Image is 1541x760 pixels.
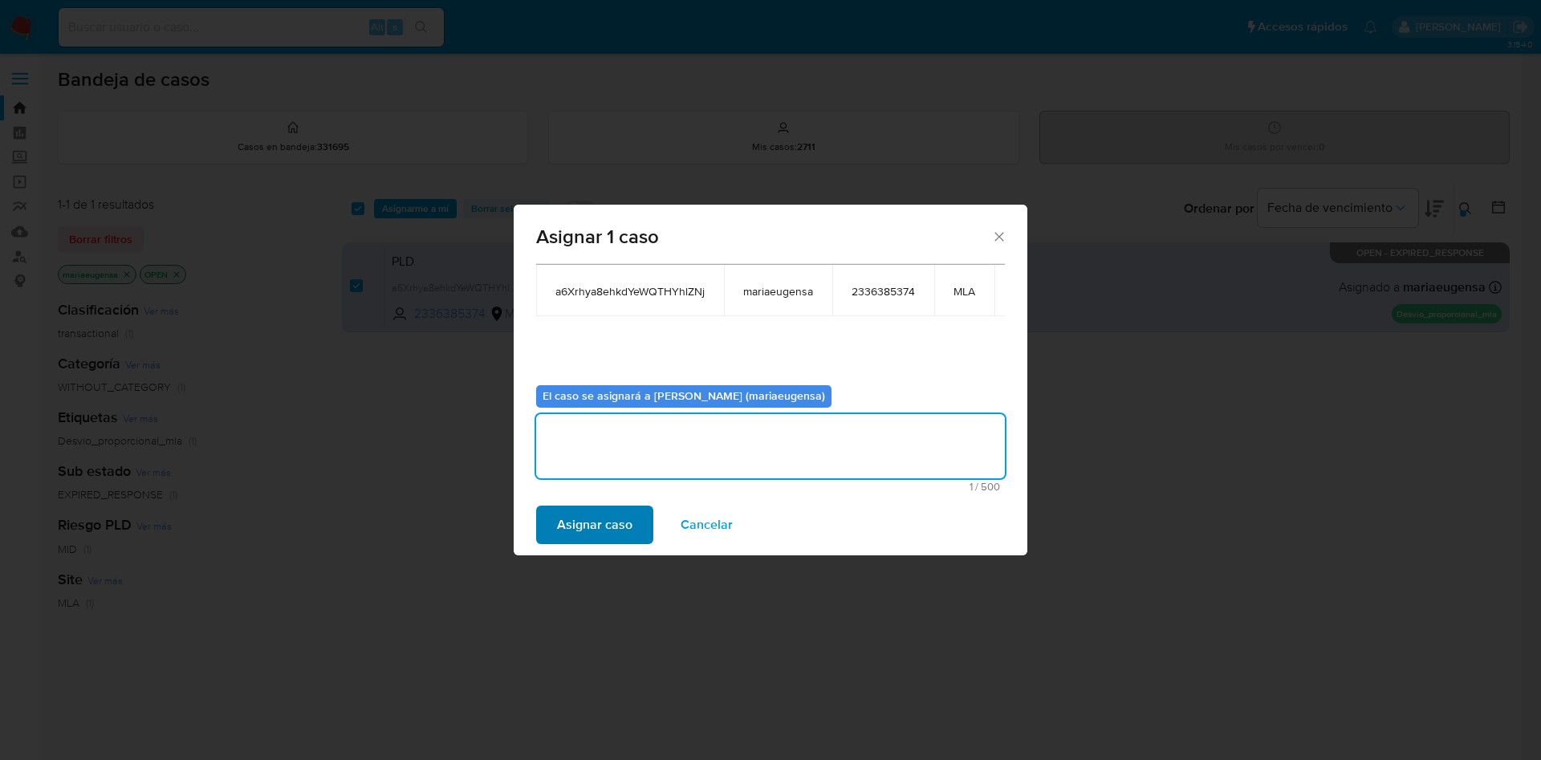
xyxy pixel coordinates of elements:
[536,227,991,246] span: Asignar 1 caso
[555,284,705,299] span: a6Xrhya8ehkdYeWQTHYhlZNj
[557,507,632,543] span: Asignar caso
[852,284,915,299] span: 2336385374
[543,388,825,404] b: El caso se asignará a [PERSON_NAME] (mariaeugensa)
[991,229,1006,243] button: Cerrar ventana
[953,284,975,299] span: MLA
[514,205,1027,555] div: assign-modal
[660,506,754,544] button: Cancelar
[541,482,1000,492] span: Máximo 500 caracteres
[743,284,813,299] span: mariaeugensa
[681,507,733,543] span: Cancelar
[536,506,653,544] button: Asignar caso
